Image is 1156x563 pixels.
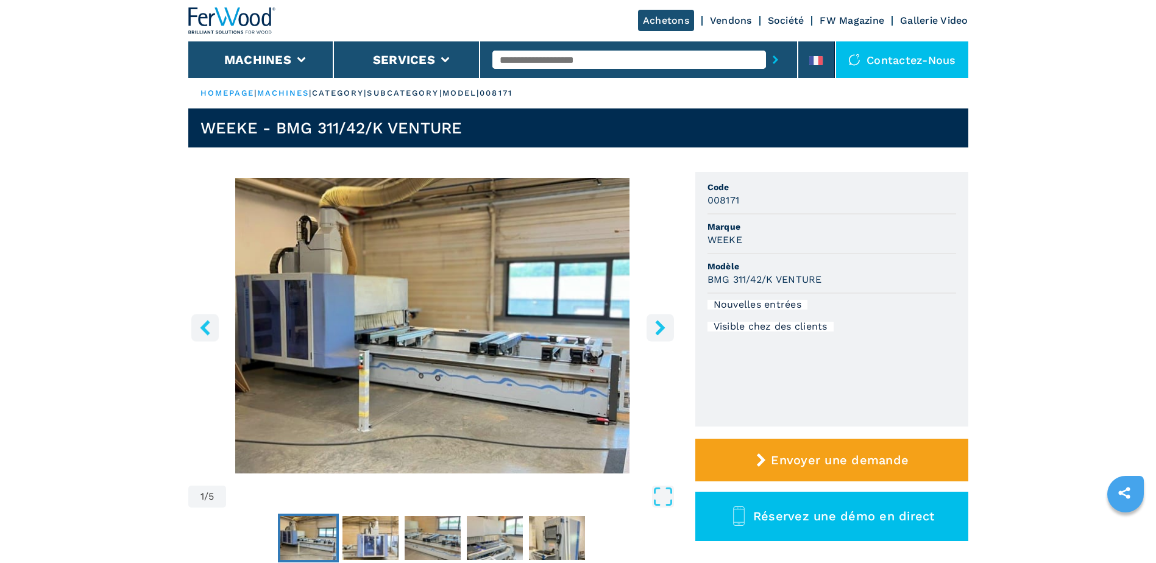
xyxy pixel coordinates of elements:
[707,181,956,193] span: Code
[768,15,804,26] a: Société
[278,514,339,562] button: Go to Slide 1
[707,233,742,247] h3: WEEKE
[188,7,276,34] img: Ferwood
[340,514,401,562] button: Go to Slide 2
[188,178,677,473] img: Centre d'usinage à ventouses WEEKE BMG 311/42/K VENTURE
[200,118,463,138] h1: WEEKE - BMG 311/42/K VENTURE
[848,54,860,66] img: Contactez-nous
[224,52,291,67] button: Machines
[638,10,694,31] a: Achetons
[280,516,336,560] img: c415a2099fdcc4f32ca89310dc82dd66
[647,314,674,341] button: right-button
[766,46,785,74] button: submit-button
[529,516,585,560] img: d320d43d5d0618319d43866697d3eed0
[254,88,257,97] span: |
[707,322,834,331] div: Visible chez des clients
[707,260,956,272] span: Modèle
[771,453,909,467] span: Envoyer une demande
[402,514,463,562] button: Go to Slide 3
[191,314,219,341] button: left-button
[464,514,525,562] button: Go to Slide 4
[753,509,935,523] span: Réservez une démo en direct
[900,15,968,26] a: Gallerie Video
[442,88,480,99] p: model |
[1109,478,1140,508] a: sharethis
[188,178,677,473] div: Go to Slide 1
[707,272,822,286] h3: BMG 311/42/K VENTURE
[695,492,968,541] button: Réservez une démo en direct
[204,492,208,501] span: /
[312,88,367,99] p: category |
[707,193,740,207] h3: 008171
[188,514,677,562] nav: Thumbnail Navigation
[200,492,204,501] span: 1
[1104,508,1147,554] iframe: Chat
[309,88,311,97] span: |
[257,88,310,97] a: machines
[836,41,968,78] div: Contactez-nous
[710,15,752,26] a: Vendons
[342,516,399,560] img: c991c851b4d415792d771992e09296de
[695,439,968,481] button: Envoyer une demande
[820,15,884,26] a: FW Magazine
[527,514,587,562] button: Go to Slide 5
[200,88,255,97] a: HOMEPAGE
[373,52,435,67] button: Services
[467,516,523,560] img: c4ebcb39c8c80a7f5bff64cbe8aa0088
[405,516,461,560] img: 7a704a193f78176fcaf4640d3ed50c40
[707,300,807,310] div: Nouvelles entrées
[367,88,442,99] p: subcategory |
[208,492,214,501] span: 5
[229,486,673,508] button: Open Fullscreen
[707,221,956,233] span: Marque
[480,88,512,99] p: 008171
